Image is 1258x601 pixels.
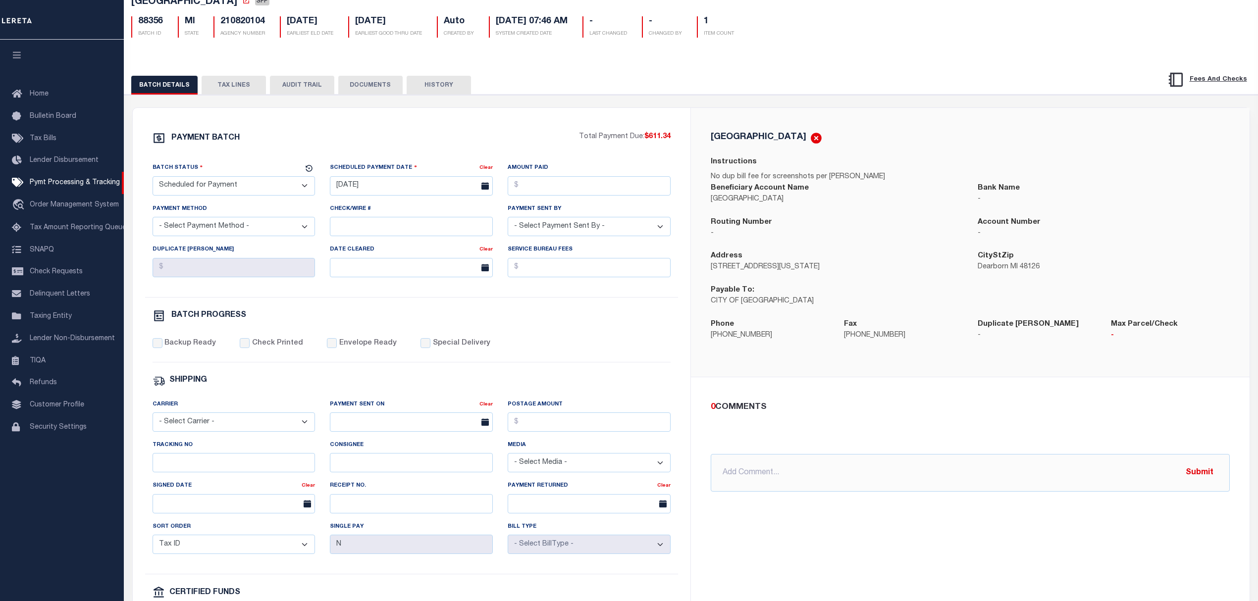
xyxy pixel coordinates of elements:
[978,262,1230,273] p: Dearborn MI 48126
[338,76,403,95] button: DOCUMENTS
[711,285,754,296] label: Payable To:
[508,523,536,531] label: Bill Type
[711,133,806,142] h5: [GEOGRAPHIC_DATA]
[169,376,207,385] h6: SHIPPING
[30,401,84,408] span: Customer Profile
[657,483,671,488] a: Clear
[270,76,334,95] button: AUDIT TRAIL
[30,291,90,298] span: Delinquent Letters
[30,179,120,186] span: Pymt Processing & Tracking
[508,401,563,409] label: Postage Amount
[978,250,1014,262] label: CityStZip
[711,454,1230,492] input: Add Comment...
[496,30,568,38] p: SYSTEM CREATED DATE
[978,330,1096,341] p: -
[711,262,963,273] p: [STREET_ADDRESS][US_STATE]
[704,30,734,38] p: ITEM COUNT
[1163,69,1251,90] button: Fees And Checks
[711,403,715,411] span: 0
[30,313,72,320] span: Taxing Entity
[711,250,742,262] label: Address
[978,194,1230,205] p: -
[508,482,568,490] label: Payment Returned
[185,16,199,27] h5: MI
[30,135,56,142] span: Tax Bills
[508,205,561,213] label: Payment Sent By
[355,16,422,27] h5: [DATE]
[649,16,682,27] h5: -
[339,338,397,349] label: Envelope Ready
[30,113,76,120] span: Bulletin Board
[330,205,371,213] label: Check/Wire #
[202,76,266,95] button: TAX LINES
[153,246,234,254] label: Duplicate [PERSON_NAME]
[711,194,963,205] p: [GEOGRAPHIC_DATA]
[131,76,198,95] button: BATCH DETAILS
[508,246,573,254] label: Service Bureau Fees
[30,224,126,231] span: Tax Amount Reporting Queue
[508,441,526,450] label: Media
[220,16,265,27] h5: 210820104
[711,228,963,239] p: -
[1111,319,1178,330] label: Max Parcel/Check
[153,523,191,531] label: Sort Order
[711,172,1230,183] p: No dup bill fee for screenshots per [PERSON_NAME]
[589,16,627,27] h5: -
[153,163,203,172] label: Batch Status
[153,205,207,213] label: Payment Method
[844,330,962,341] p: [PHONE_NUMBER]
[704,16,734,27] h5: 1
[508,258,671,277] input: $
[649,30,682,38] p: CHANGED BY
[164,338,216,349] label: Backup Ready
[711,296,963,307] p: CITY OF [GEOGRAPHIC_DATA]
[153,441,193,450] label: Tracking No
[153,482,192,490] label: Signed Date
[496,16,568,27] h5: [DATE] 07:46 AM
[30,157,99,164] span: Lender Disbursement
[30,201,119,208] span: Order Management System
[844,319,857,330] label: Fax
[433,338,490,349] label: Special Delivery
[12,199,28,212] i: travel_explore
[508,176,671,196] input: $
[171,311,246,319] h6: BATCH PROGRESS
[508,164,548,172] label: Amount Paid
[1179,462,1220,483] button: Submit
[711,401,1226,414] div: COMMENTS
[711,330,829,341] p: [PHONE_NUMBER]
[407,76,471,95] button: HISTORY
[330,441,364,450] label: Consignee
[252,338,303,349] label: Check Printed
[30,357,46,364] span: TIQA
[302,483,315,488] a: Clear
[1111,330,1229,341] p: -
[153,258,315,277] input: $
[330,482,366,490] label: Receipt No.
[287,16,333,27] h5: [DATE]
[30,246,54,253] span: SNAPQ
[171,134,240,142] h6: PAYMENT BATCH
[978,183,1020,194] label: Bank Name
[711,217,772,228] label: Routing Number
[444,30,474,38] p: CREATED BY
[30,335,115,342] span: Lender Non-Disbursement
[330,523,364,531] label: Single Pay
[330,163,417,172] label: Scheduled Payment Date
[287,30,333,38] p: EARLIEST ELD DATE
[508,412,671,432] input: $
[711,156,757,168] label: Instructions
[711,183,809,194] label: Beneficiary Account Name
[479,165,493,170] a: Clear
[30,379,57,386] span: Refunds
[479,247,493,252] a: Clear
[978,319,1079,330] label: Duplicate [PERSON_NAME]
[220,30,265,38] p: AGENCY NUMBER
[978,217,1041,228] label: Account Number
[330,246,374,254] label: Date Cleared
[138,16,163,27] h5: 88356
[30,424,87,431] span: Security Settings
[138,30,163,38] p: BATCH ID
[30,91,49,98] span: Home
[169,589,240,597] h6: CERTIFIED FUNDS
